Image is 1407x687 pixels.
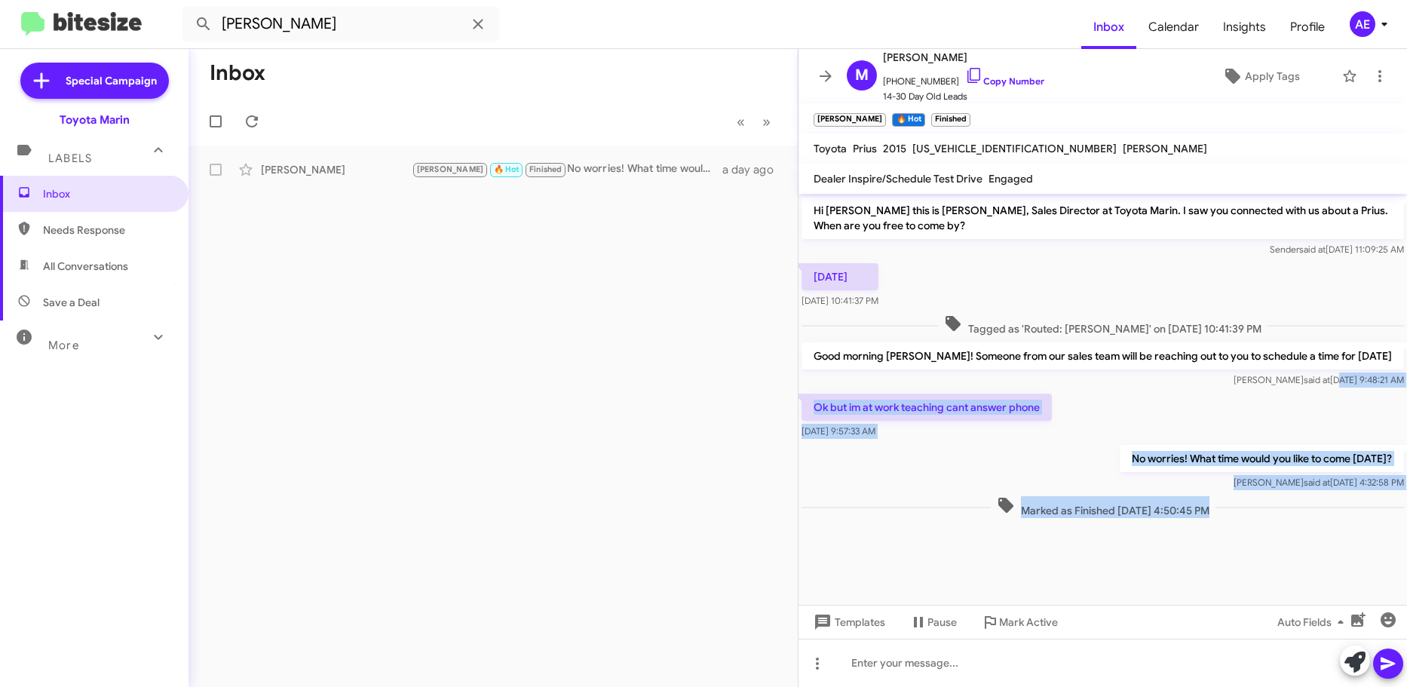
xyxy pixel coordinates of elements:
[999,609,1058,636] span: Mark Active
[1299,244,1326,255] span: said at
[912,142,1117,155] span: [US_VEHICLE_IDENTIFICATION_NUMBER]
[931,113,970,127] small: Finished
[48,152,92,165] span: Labels
[814,142,847,155] span: Toyota
[20,63,169,99] a: Special Campaign
[814,113,886,127] small: [PERSON_NAME]
[855,63,869,87] span: M
[969,609,1070,636] button: Mark Active
[1265,609,1362,636] button: Auto Fields
[989,172,1033,186] span: Engaged
[883,66,1044,89] span: [PHONE_NUMBER]
[1245,63,1300,90] span: Apply Tags
[802,295,878,306] span: [DATE] 10:41:37 PM
[1277,609,1350,636] span: Auto Fields
[892,113,924,127] small: 🔥 Hot
[43,295,100,310] span: Save a Deal
[1337,11,1390,37] button: AE
[799,609,897,636] button: Templates
[1304,477,1330,488] span: said at
[60,112,130,127] div: Toyota Marin
[897,609,969,636] button: Pause
[814,172,982,186] span: Dealer Inspire/Schedule Test Drive
[1234,374,1404,385] span: [PERSON_NAME] [DATE] 9:48:21 AM
[737,112,745,131] span: «
[753,106,780,137] button: Next
[1270,244,1404,255] span: Sender [DATE] 11:09:25 AM
[1123,142,1207,155] span: [PERSON_NAME]
[529,164,562,174] span: Finished
[938,314,1268,336] span: Tagged as 'Routed: [PERSON_NAME]' on [DATE] 10:41:39 PM
[802,197,1404,239] p: Hi [PERSON_NAME] this is [PERSON_NAME], Sales Director at Toyota Marin. I saw you connected with ...
[883,89,1044,104] span: 14-30 Day Old Leads
[1234,477,1404,488] span: [PERSON_NAME] [DATE] 4:32:58 PM
[802,342,1404,370] p: Good morning [PERSON_NAME]! Someone from our sales team will be reaching out to you to schedule a...
[811,609,885,636] span: Templates
[43,186,171,201] span: Inbox
[412,161,722,178] div: No worries! What time would you like to come [DATE]?
[417,164,484,174] span: [PERSON_NAME]
[494,164,520,174] span: 🔥 Hot
[1350,11,1375,37] div: AE
[66,73,157,88] span: Special Campaign
[802,425,875,437] span: [DATE] 9:57:33 AM
[1136,5,1211,49] a: Calendar
[1278,5,1337,49] a: Profile
[261,162,412,177] div: [PERSON_NAME]
[182,6,499,42] input: Search
[1120,445,1404,472] p: No worries! What time would you like to come [DATE]?
[883,48,1044,66] span: [PERSON_NAME]
[722,162,786,177] div: a day ago
[1187,63,1335,90] button: Apply Tags
[43,259,128,274] span: All Conversations
[1304,374,1330,385] span: said at
[927,609,957,636] span: Pause
[802,394,1052,421] p: Ok but im at work teaching cant answer phone
[1211,5,1278,49] a: Insights
[728,106,754,137] button: Previous
[210,61,265,85] h1: Inbox
[991,496,1215,518] span: Marked as Finished [DATE] 4:50:45 PM
[883,142,906,155] span: 2015
[48,339,79,352] span: More
[802,263,878,290] p: [DATE]
[728,106,780,137] nav: Page navigation example
[762,112,771,131] span: »
[853,142,877,155] span: Prius
[965,75,1044,87] a: Copy Number
[1081,5,1136,49] a: Inbox
[43,222,171,238] span: Needs Response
